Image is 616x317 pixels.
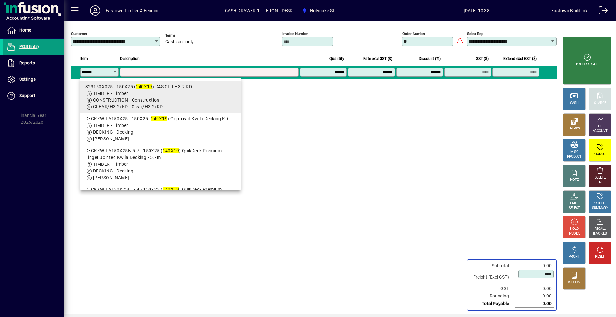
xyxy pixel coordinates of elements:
div: INVOICES [593,231,607,236]
mat-option: DECKKWILA150X25FJ5.4 - 150X25 (140X19) QuikDeck Premium Finger Jointed Kwila Decking - 5.4m [80,184,241,222]
div: NOTE [570,178,578,182]
div: MISC [570,150,578,154]
div: GL [598,124,602,129]
em: 140X19 [163,148,179,153]
span: TIMBER - Timber [93,123,128,128]
span: Settings [19,77,36,82]
div: DELETE [595,175,605,180]
mat-option: 323150X025 - 150X25 (140X19) D4S CLR H3.2 KD [80,81,241,113]
span: GST ($) [476,55,489,62]
td: 0.00 [515,292,554,300]
span: Item [80,55,88,62]
div: PROCESS SALE [576,62,598,67]
td: Subtotal [470,262,515,270]
span: Discount (%) [419,55,441,62]
span: [DATE] 10:38 [402,5,551,16]
mat-label: Order number [402,31,425,36]
div: CHARGE [594,101,606,105]
div: EFTPOS [569,126,580,131]
span: DECKING - Decking [93,168,133,173]
span: [PERSON_NAME] [93,136,129,141]
span: Extend excl GST ($) [503,55,537,62]
a: Settings [3,71,64,88]
span: CASH DRAWER 1 [225,5,260,16]
span: Cash sale only [165,39,194,45]
span: DECKING - Decking [93,129,133,135]
div: HOLD [570,227,578,231]
td: Freight (Excl GST) [470,270,515,285]
mat-label: Invoice number [282,31,308,36]
span: Support [19,93,35,98]
div: ACCOUNT [593,129,607,134]
div: SUMMARY [592,206,608,211]
td: 0.00 [515,262,554,270]
span: TIMBER - Timber [93,91,128,96]
span: Quantity [329,55,344,62]
span: POS Entry [19,44,39,49]
td: 0.00 [515,300,554,308]
span: CONSTRUCTION - Construction [93,97,159,103]
span: CLEAR/H3.2/KD - Clear/H3.2/KD [93,104,163,109]
mat-label: Sales rep [467,31,483,36]
div: DECKKWILA150X25 - 150X25 ( ) Griptread Kwila Decking KD [85,115,235,122]
span: Reports [19,60,35,65]
span: Description [120,55,140,62]
div: PRODUCT [567,154,581,159]
div: DECKKWILA150X25FJ5.7 - 150X25 ( ) QuikDeck Premium Finger Jointed Kwila Decking - 5.7m [85,147,235,161]
div: DISCOUNT [567,280,582,285]
div: CASH [570,101,578,105]
span: Home [19,28,31,33]
div: Eastown Buildlink [551,5,587,16]
span: Holyoake St [299,5,337,16]
div: PRODUCT [593,152,607,157]
div: SELECT [569,206,580,211]
span: FRONT DESK [266,5,293,16]
span: Holyoake St [310,5,334,16]
div: DECKKWILA150X25FJ5.4 - 150X25 ( ) QuikDeck Premium Finger Jointed Kwila Decking - 5.4m [85,186,235,200]
a: Support [3,88,64,104]
div: PRICE [570,201,579,206]
a: Home [3,22,64,38]
span: Terms [165,33,204,38]
div: LINE [597,180,603,185]
div: RESET [595,254,605,259]
a: Logout [594,1,608,22]
td: 0.00 [515,285,554,292]
div: PRODUCT [593,201,607,206]
mat-option: DECKKWILA150X25 - 150X25 (140X19) Griptread Kwila Decking KD [80,113,241,145]
div: PROFIT [569,254,580,259]
div: Eastown Timber & Fencing [106,5,160,16]
button: Profile [85,5,106,16]
div: 323150X025 - 150X25 ( ) D4S CLR H3.2 KD [85,83,235,90]
em: 140X19 [136,84,152,89]
div: RECALL [595,227,606,231]
span: TIMBER - Timber [93,162,128,167]
em: 140X19 [163,187,179,192]
a: Reports [3,55,64,71]
div: INVOICE [568,231,580,236]
mat-option: DECKKWILA150X25FJ5.7 - 150X25 (140X19) QuikDeck Premium Finger Jointed Kwila Decking - 5.7m [80,145,241,184]
span: [PERSON_NAME] [93,175,129,180]
td: Rounding [470,292,515,300]
td: Total Payable [470,300,515,308]
em: 140X19 [151,116,167,121]
td: GST [470,285,515,292]
mat-label: Customer [71,31,87,36]
span: Rate excl GST ($) [363,55,392,62]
